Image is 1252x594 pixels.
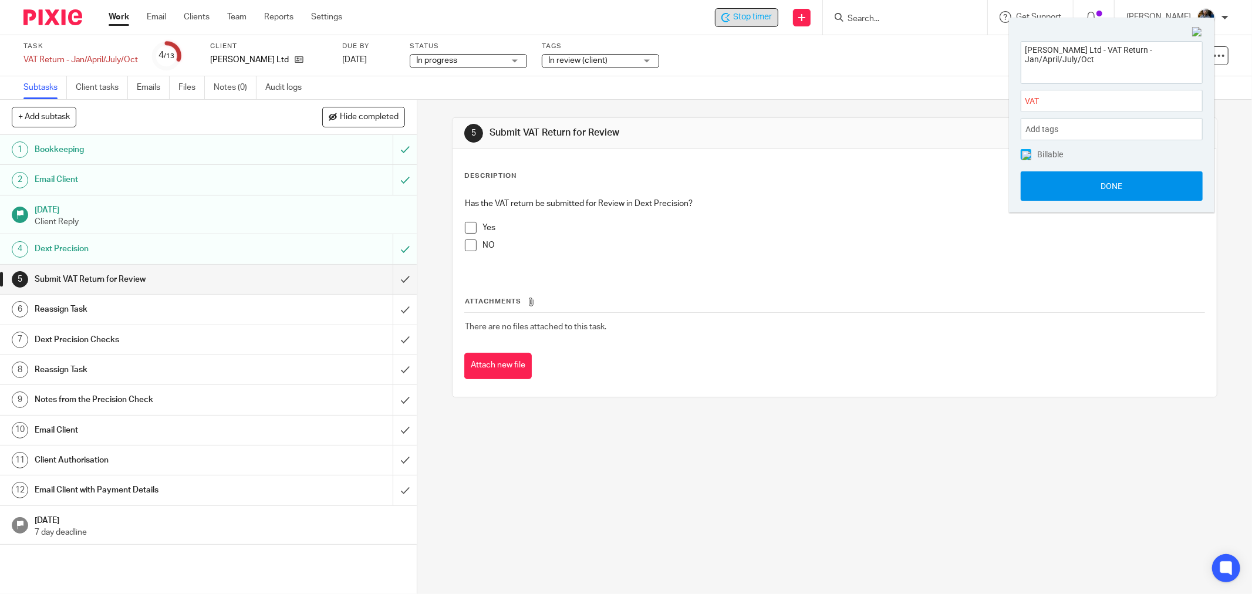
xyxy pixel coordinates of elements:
[464,124,483,143] div: 5
[35,331,266,349] h1: Dext Precision Checks
[35,141,266,158] h1: Bookkeeping
[12,107,76,127] button: + Add subtask
[23,54,138,66] div: VAT Return - Jan/April/July/Oct
[12,271,28,288] div: 5
[465,298,521,305] span: Attachments
[23,76,67,99] a: Subtasks
[264,11,293,23] a: Reports
[35,216,405,228] p: Client Reply
[342,56,367,64] span: [DATE]
[184,11,210,23] a: Clients
[490,127,860,139] h1: Submit VAT Return for Review
[35,171,266,188] h1: Email Client
[147,11,166,23] a: Email
[35,451,266,469] h1: Client Authorisation
[159,49,175,62] div: 4
[1022,151,1031,160] img: checked.png
[210,54,289,66] p: [PERSON_NAME] Ltd
[227,11,247,23] a: Team
[35,271,266,288] h1: Submit VAT Return for Review
[1197,8,1216,27] img: Jaskaran%20Singh.jpeg
[1021,171,1203,201] button: Done
[482,239,1204,251] p: NO
[178,76,205,99] a: Files
[23,42,138,51] label: Task
[733,11,772,23] span: Stop timer
[12,422,28,438] div: 10
[12,301,28,318] div: 6
[464,171,517,181] p: Description
[35,361,266,379] h1: Reassign Task
[342,42,395,51] label: Due by
[35,240,266,258] h1: Dext Precision
[35,512,405,526] h1: [DATE]
[12,172,28,188] div: 2
[109,11,129,23] a: Work
[1126,11,1191,23] p: [PERSON_NAME]
[548,56,608,65] span: In review (client)
[12,241,28,258] div: 4
[12,141,28,158] div: 1
[465,198,1204,210] p: Has the VAT return be submitted for Review in Dext Precision?
[12,452,28,468] div: 11
[12,482,28,498] div: 12
[23,9,82,25] img: Pixie
[35,301,266,318] h1: Reassign Task
[35,481,266,499] h1: Email Client with Payment Details
[164,53,175,59] small: /13
[1037,150,1063,158] span: Billable
[416,56,457,65] span: In progress
[1021,42,1202,80] textarea: [PERSON_NAME] Ltd - VAT Return - Jan/April/July/Oct
[1025,120,1064,139] span: Add tags
[846,14,952,25] input: Search
[410,42,527,51] label: Status
[210,42,328,51] label: Client
[715,8,778,27] div: Bolin Webb Ltd - VAT Return - Jan/April/July/Oct
[12,332,28,348] div: 7
[76,76,128,99] a: Client tasks
[482,222,1204,234] p: Yes
[137,76,170,99] a: Emails
[1016,13,1061,21] span: Get Support
[35,526,405,538] p: 7 day deadline
[214,76,257,99] a: Notes (0)
[465,323,606,331] span: There are no files attached to this task.
[1192,27,1203,38] img: Close
[311,11,342,23] a: Settings
[12,392,28,408] div: 9
[35,421,266,439] h1: Email Client
[322,107,405,127] button: Hide completed
[35,201,405,216] h1: [DATE]
[265,76,311,99] a: Audit logs
[12,362,28,378] div: 8
[340,113,399,122] span: Hide completed
[1025,95,1173,107] span: VAT
[464,353,532,379] button: Attach new file
[542,42,659,51] label: Tags
[35,391,266,409] h1: Notes from the Precision Check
